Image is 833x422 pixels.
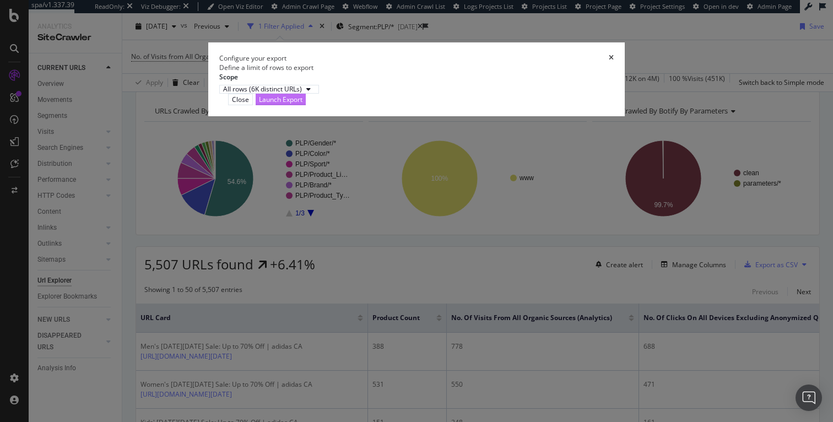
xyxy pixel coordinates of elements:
div: Configure your export [219,53,286,63]
div: times [609,53,614,63]
button: All rows (6K distinct URLs) [219,85,319,94]
button: Close [228,94,253,105]
button: Launch Export [256,94,306,105]
div: All rows (6K distinct URLs) [223,86,302,93]
div: Close [232,95,249,104]
div: modal [208,42,625,117]
label: Scope [219,72,238,82]
div: Open Intercom Messenger [796,385,822,411]
div: Launch Export [259,95,302,104]
div: Define a limit of rows to export [219,63,614,72]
